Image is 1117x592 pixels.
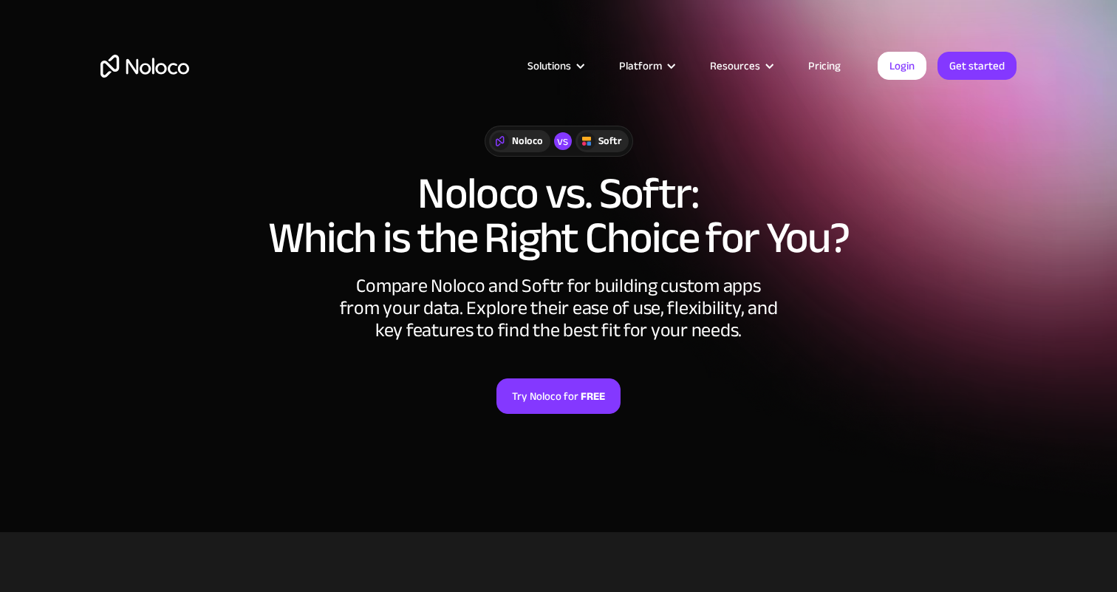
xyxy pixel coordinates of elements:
a: Login [878,52,926,80]
div: vs [554,132,572,150]
div: Solutions [509,56,601,75]
div: Platform [619,56,662,75]
a: Try Noloco forFREE [496,378,621,414]
h1: Noloco vs. Softr: Which is the Right Choice for You? [100,171,1017,260]
div: Resources [691,56,790,75]
div: Platform [601,56,691,75]
div: Noloco [512,133,543,149]
a: Pricing [790,56,859,75]
div: Solutions [527,56,571,75]
a: home [100,55,189,78]
div: Compare Noloco and Softr for building custom apps from your data. Explore their ease of use, flex... [337,275,780,341]
strong: FREE [581,387,605,406]
a: Get started [937,52,1017,80]
div: Resources [710,56,760,75]
div: Softr [598,133,621,149]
